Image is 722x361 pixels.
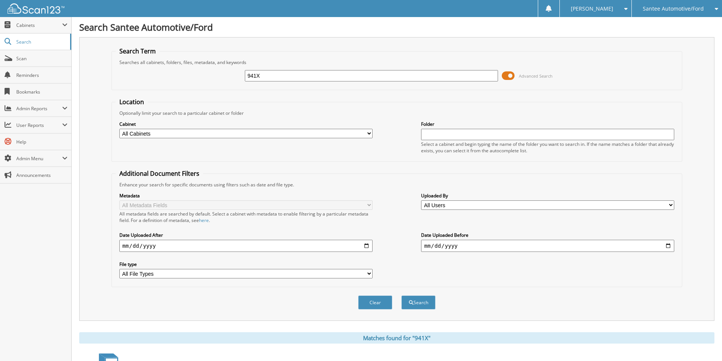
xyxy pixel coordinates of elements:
[116,169,203,178] legend: Additional Document Filters
[401,295,435,309] button: Search
[119,121,373,127] label: Cabinet
[16,172,67,178] span: Announcements
[119,192,373,199] label: Metadata
[421,121,674,127] label: Folder
[16,22,62,28] span: Cabinets
[116,181,678,188] div: Enhance your search for specific documents using filters such as date and file type.
[119,261,373,267] label: File type
[16,39,66,45] span: Search
[16,105,62,112] span: Admin Reports
[119,232,373,238] label: Date Uploaded After
[643,6,704,11] span: Santee Automotive/Ford
[421,232,674,238] label: Date Uploaded Before
[16,89,67,95] span: Bookmarks
[8,3,64,14] img: scan123-logo-white.svg
[16,122,62,128] span: User Reports
[199,217,209,223] a: here
[358,295,392,309] button: Clear
[421,141,674,154] div: Select a cabinet and begin typing the name of the folder you want to search in. If the name match...
[116,98,148,106] legend: Location
[79,332,714,344] div: Matches found for "941X"
[116,110,678,116] div: Optionally limit your search to a particular cabinet or folder
[119,211,373,223] div: All metadata fields are searched by default. Select a cabinet with metadata to enable filtering b...
[119,240,373,252] input: start
[16,155,62,162] span: Admin Menu
[16,55,67,62] span: Scan
[519,73,553,79] span: Advanced Search
[571,6,613,11] span: [PERSON_NAME]
[116,59,678,66] div: Searches all cabinets, folders, files, metadata, and keywords
[421,240,674,252] input: end
[79,21,714,33] h1: Search Santee Automotive/Ford
[421,192,674,199] label: Uploaded By
[16,139,67,145] span: Help
[16,72,67,78] span: Reminders
[116,47,160,55] legend: Search Term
